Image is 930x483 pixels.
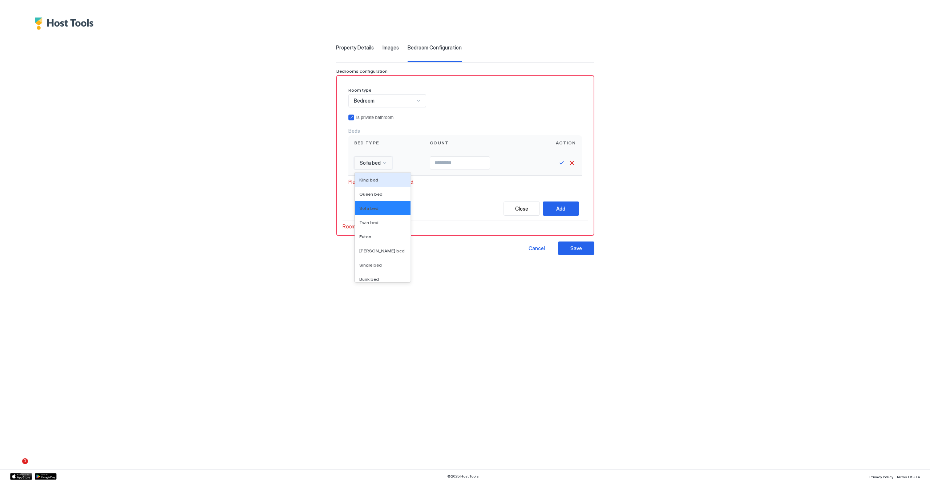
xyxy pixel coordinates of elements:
[896,472,920,480] a: Terms Of Use
[22,458,28,464] span: 1
[35,473,57,480] a: Google Play Store
[556,140,576,146] span: Action
[543,201,579,216] button: Add
[10,473,32,480] a: App Store
[359,262,382,268] span: Single bed
[430,140,449,146] span: Count
[383,44,399,51] span: Images
[359,177,378,183] span: King bed
[356,115,394,120] div: Is private bathroom
[570,244,582,252] div: Save
[430,157,490,169] input: Input Field
[515,205,528,212] div: Close
[348,115,582,120] div: privateBathroom
[336,68,388,74] span: Bedrooms configuration
[359,276,379,282] span: Bunk bed
[359,234,371,239] span: Futon
[359,191,383,197] span: Queen bed
[348,87,371,93] span: Room type
[359,248,405,254] span: [PERSON_NAME] bed
[896,475,920,479] span: Terms Of Use
[869,475,893,479] span: Privacy Policy
[557,159,566,167] button: Save
[336,44,374,51] span: Property Details
[359,205,379,211] span: Sofa bed
[343,223,381,230] span: Room is required
[558,242,594,255] button: Save
[348,128,360,134] span: Beds
[7,458,25,476] iframe: Intercom live chat
[354,97,375,104] span: Bedroom
[348,179,415,185] span: Please add at least one bed.
[447,474,479,479] span: © 2025 Host Tools
[359,220,379,225] span: Twin bed
[567,159,576,167] button: Cancel
[504,201,540,216] button: Close
[354,140,379,146] span: Bed type
[869,472,893,480] a: Privacy Policy
[408,44,462,51] span: Bedroom Configuration
[35,17,97,30] div: Host Tools Logo
[556,205,565,212] div: Add
[360,160,381,166] span: Sofa bed
[519,242,555,255] button: Cancel
[529,244,545,252] div: Cancel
